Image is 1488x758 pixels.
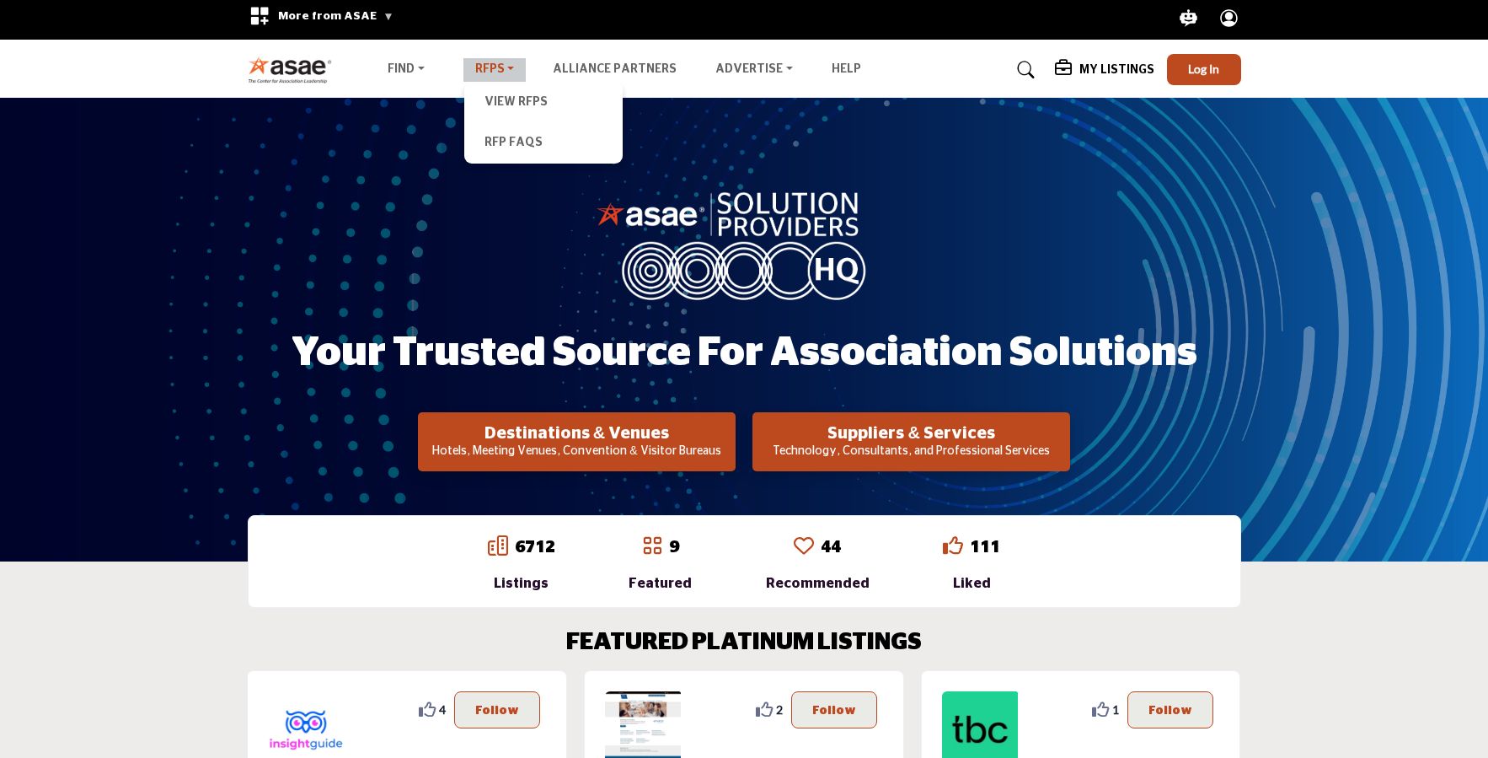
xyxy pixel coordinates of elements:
[566,629,922,658] h2: FEATURED PLATINUM LISTINGS
[704,58,805,82] a: Advertise
[292,327,1197,379] h1: Your Trusted Source for Association Solutions
[488,573,555,594] div: Listings
[943,573,1000,594] div: Liked
[1127,691,1213,728] button: Follow
[1112,701,1119,718] span: 1
[642,535,662,559] a: Go to Featured
[1001,56,1046,83] a: Search
[515,539,555,556] a: 6712
[553,63,677,75] a: Alliance Partners
[669,539,679,556] a: 9
[473,91,614,115] a: View RFPs
[766,573,870,594] div: Recommended
[248,56,341,83] img: Site Logo
[1079,62,1154,78] h5: My Listings
[454,691,540,728] button: Follow
[423,423,731,444] h2: Destinations & Venues
[1188,62,1219,76] span: Log In
[597,188,891,299] img: image
[1167,54,1241,85] button: Log In
[821,539,841,556] a: 44
[439,701,446,718] span: 4
[757,423,1065,444] h2: Suppliers & Services
[463,58,527,82] a: RFPs
[943,535,963,556] i: Go to Liked
[752,412,1070,471] button: Suppliers & Services Technology, Consultants, and Professional Services
[629,573,692,594] div: Featured
[278,10,393,22] span: More from ASAE
[832,63,861,75] a: Help
[812,701,856,719] p: Follow
[776,701,783,718] span: 2
[418,412,736,471] button: Destinations & Venues Hotels, Meeting Venues, Convention & Visitor Bureaus
[791,691,877,728] button: Follow
[423,444,731,460] p: Hotels, Meeting Venues, Convention & Visitor Bureaus
[475,701,519,719] p: Follow
[473,132,614,155] a: RFP FAQs
[376,58,436,82] a: Find
[794,535,814,559] a: Go to Recommended
[970,539,1000,556] a: 111
[1055,60,1154,80] div: My Listings
[1148,701,1192,719] p: Follow
[757,444,1065,460] p: Technology, Consultants, and Professional Services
